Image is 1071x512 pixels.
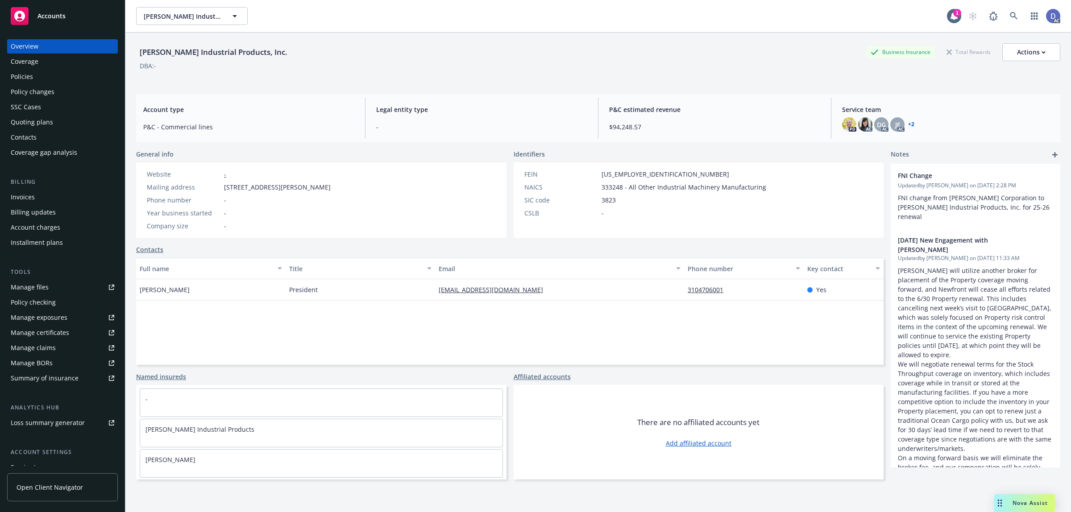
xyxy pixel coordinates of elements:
[858,117,872,132] img: photo
[7,341,118,355] a: Manage claims
[376,122,587,132] span: -
[136,149,174,159] span: General info
[144,12,221,21] span: [PERSON_NAME] Industrial Products, Inc.
[609,122,820,132] span: $94,248.57
[637,417,760,428] span: There are no affiliated accounts yet
[898,182,1053,190] span: Updated by [PERSON_NAME] on [DATE] 2:28 PM
[7,70,118,84] a: Policies
[439,285,550,294] a: [EMAIL_ADDRESS][DOMAIN_NAME]
[136,372,186,381] a: Named insureds
[891,149,909,160] span: Notes
[147,195,220,205] div: Phone number
[895,120,900,129] span: JF
[7,85,118,99] a: Policy changes
[289,264,422,273] div: Title
[11,356,53,370] div: Manage BORs
[602,169,729,179] span: [US_EMPLOYER_IDENTIFICATION_NUMBER]
[143,105,354,114] span: Account type
[136,258,286,279] button: Full name
[224,182,331,192] span: [STREET_ADDRESS][PERSON_NAME]
[866,46,935,58] div: Business Insurance
[7,460,118,475] a: Service team
[11,205,56,219] div: Billing updates
[11,145,77,160] div: Coverage gap analysis
[147,169,220,179] div: Website
[11,460,49,475] div: Service team
[602,208,604,218] span: -
[666,438,731,448] a: Add affiliated account
[11,326,69,340] div: Manage certificates
[439,264,671,273] div: Email
[524,169,598,179] div: FEIN
[7,235,118,250] a: Installment plans
[7,145,118,160] a: Coverage gap analysis
[224,170,226,178] a: -
[7,356,118,370] a: Manage BORs
[145,425,254,434] a: [PERSON_NAME] Industrial Products
[1013,499,1048,507] span: Nova Assist
[964,7,982,25] a: Start snowing
[7,39,118,54] a: Overview
[898,359,1053,453] p: We will negotiate renewal terms for the Stock Throughput coverage on inventory, which includes co...
[140,264,272,273] div: Full name
[1002,43,1060,61] button: Actions
[147,208,220,218] div: Year business started
[908,122,914,127] a: +2
[7,100,118,114] a: SSC Cases
[435,258,684,279] button: Email
[984,7,1002,25] a: Report a Bug
[898,266,1053,359] p: [PERSON_NAME] will utilize another broker for placement of the Property coverage moving forward, ...
[842,105,1053,114] span: Service team
[514,372,571,381] a: Affiliated accounts
[524,182,598,192] div: NAICS
[807,264,870,273] div: Key contact
[136,245,163,254] a: Contacts
[11,310,67,325] div: Manage exposures
[11,235,63,250] div: Installment plans
[147,182,220,192] div: Mailing address
[877,120,886,129] span: DG
[898,194,1051,221] span: FNI change from [PERSON_NAME] Corporation to [PERSON_NAME] Industrial Products, Inc. for 25-26 re...
[11,190,35,204] div: Invoices
[942,46,995,58] div: Total Rewards
[286,258,435,279] button: Title
[994,494,1005,512] div: Drag to move
[7,268,118,277] div: Tools
[514,149,545,159] span: Identifiers
[1025,7,1043,25] a: Switch app
[524,208,598,218] div: CSLB
[224,208,226,218] span: -
[11,54,38,69] div: Coverage
[688,264,790,273] div: Phone number
[136,7,248,25] button: [PERSON_NAME] Industrial Products, Inc.
[891,164,1060,228] div: FNI ChangeUpdatedby [PERSON_NAME] on [DATE] 2:28 PMFNI change from [PERSON_NAME] Corporation to [...
[7,371,118,385] a: Summary of insurance
[602,182,766,192] span: 333248 - All Other Industrial Machinery Manufacturing
[11,39,38,54] div: Overview
[898,171,1030,180] span: FNI Change
[7,448,118,457] div: Account settings
[609,105,820,114] span: P&C estimated revenue
[1017,44,1046,61] div: Actions
[7,54,118,69] a: Coverage
[11,280,49,294] div: Manage files
[11,85,54,99] div: Policy changes
[602,195,616,205] span: 3823
[804,258,884,279] button: Key contact
[7,295,118,310] a: Policy checking
[816,285,826,294] span: Yes
[140,285,190,294] span: [PERSON_NAME]
[7,403,118,412] div: Analytics hub
[145,395,148,403] a: -
[11,295,56,310] div: Policy checking
[7,310,118,325] a: Manage exposures
[7,205,118,219] a: Billing updates
[140,61,156,70] div: DBA: -
[136,46,291,58] div: [PERSON_NAME] Industrial Products, Inc.
[688,285,731,294] a: 3104706001
[7,4,118,29] a: Accounts
[7,220,118,235] a: Account charges
[11,115,53,129] div: Quoting plans
[17,483,83,492] span: Open Client Navigator
[289,285,318,294] span: President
